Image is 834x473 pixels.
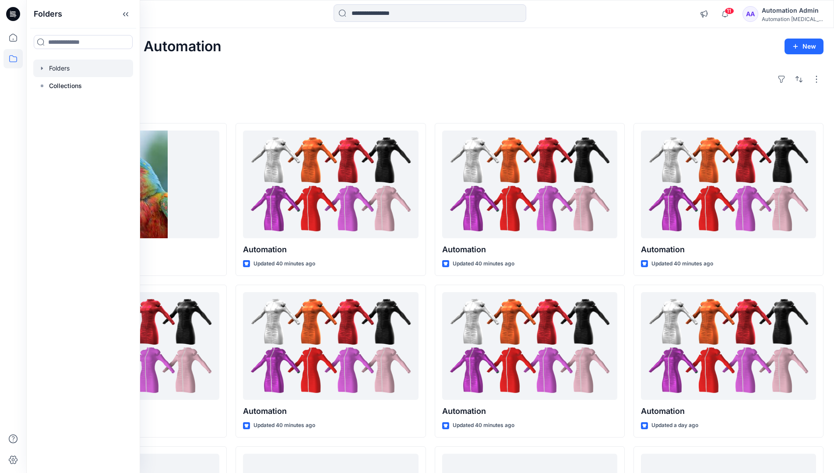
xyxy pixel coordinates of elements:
p: Updated 40 minutes ago [651,259,713,268]
a: Automation [442,131,617,239]
div: AA [743,6,758,22]
p: Automation [442,405,617,417]
p: Automation [442,244,617,256]
p: Automation [243,405,418,417]
div: Automation Admin [762,5,823,16]
span: 11 [725,7,734,14]
p: Updated a day ago [651,421,698,430]
a: Automation [641,292,816,400]
p: Updated 40 minutes ago [453,421,514,430]
p: Updated 40 minutes ago [453,259,514,268]
a: Automation [243,292,418,400]
button: New [785,39,823,54]
p: Automation [243,244,418,256]
h4: Styles [37,104,823,114]
p: Automation [641,405,816,417]
div: Automation [MEDICAL_DATA]... [762,16,823,22]
a: Automation [641,131,816,239]
a: Automation [243,131,418,239]
p: Updated 40 minutes ago [253,259,315,268]
p: Updated 40 minutes ago [253,421,315,430]
a: Automation [442,292,617,400]
p: Automation [641,244,816,256]
p: Collections [49,81,82,91]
